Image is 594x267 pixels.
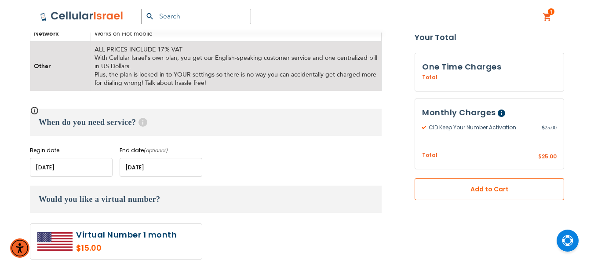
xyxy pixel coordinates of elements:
input: MM/DD/YYYY [30,158,113,177]
h3: One Time Charges [422,60,557,73]
label: Begin date [30,146,113,154]
button: Add to Cart [415,179,564,201]
td: Network [30,26,91,41]
span: 25.00 [542,153,557,160]
td: Works on Hot mobile [91,26,382,41]
label: End date [120,146,202,154]
a: 1 [543,12,552,22]
span: Help [138,118,147,127]
td: Other [30,41,91,91]
td: ALL PRICES INCLUDE 17% VAT With Cellular Israel's own plan, you get our English-speaking customer... [91,41,382,91]
h3: When do you need service? [30,109,382,136]
span: 1 [550,8,553,15]
input: MM/DD/YYYY [120,158,202,177]
span: Total [422,73,437,81]
span: Help [498,110,505,117]
span: 25.00 [542,124,557,132]
span: $ [542,124,545,132]
span: Would you like a virtual number? [39,195,160,204]
span: Add to Cart [444,185,535,194]
span: Total [422,151,437,160]
img: Cellular Israel Logo [40,11,124,22]
i: (optional) [144,147,168,154]
input: Search [141,9,251,24]
strong: Your Total [415,31,564,44]
div: Accessibility Menu [10,238,29,258]
span: CID Keep Your Number Activation [422,124,542,132]
span: $ [538,153,542,161]
span: Monthly Charges [422,107,496,118]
